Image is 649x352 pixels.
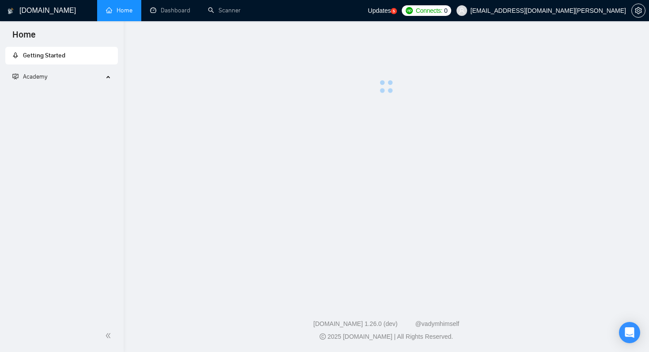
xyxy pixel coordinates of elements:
span: Academy [23,73,47,80]
span: 0 [444,6,448,15]
a: @vadymhimself [415,320,459,327]
div: 2025 [DOMAIN_NAME] | All Rights Reserved. [131,332,642,341]
span: Connects: [416,6,442,15]
img: upwork-logo.png [406,7,413,14]
a: 5 [391,8,397,14]
span: fund-projection-screen [12,73,19,79]
a: setting [631,7,645,14]
a: searchScanner [208,7,241,14]
button: setting [631,4,645,18]
span: Home [5,28,43,47]
span: setting [632,7,645,14]
div: Open Intercom Messenger [619,322,640,343]
span: copyright [320,333,326,340]
span: user [459,8,465,14]
span: double-left [105,331,114,340]
li: Getting Started [5,47,118,64]
img: logo [8,4,14,18]
text: 5 [393,9,395,13]
span: rocket [12,52,19,58]
a: [DOMAIN_NAME] 1.26.0 (dev) [313,320,398,327]
span: Academy [12,73,47,80]
a: dashboardDashboard [150,7,190,14]
span: Updates [368,7,391,14]
span: Getting Started [23,52,65,59]
a: homeHome [106,7,132,14]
